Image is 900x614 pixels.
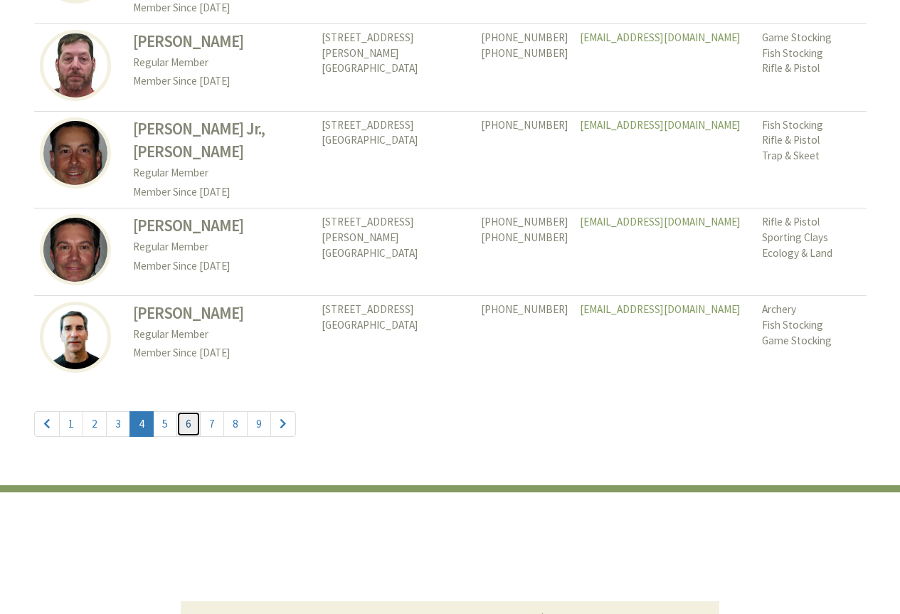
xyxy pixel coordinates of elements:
a: 7 [200,411,224,437]
p: Member Since [DATE] [133,183,310,202]
h3: [PERSON_NAME] [133,302,310,325]
h3: [PERSON_NAME] [133,30,310,53]
td: [STREET_ADDRESS] [GEOGRAPHIC_DATA] [316,111,475,208]
td: [STREET_ADDRESS] [GEOGRAPHIC_DATA] [316,295,475,382]
a: 3 [106,411,130,437]
td: [PHONE_NUMBER] [PHONE_NUMBER] [475,208,574,295]
h3: [PERSON_NAME] [133,214,310,238]
p: Member Since [DATE] [133,257,310,276]
img: Kenneth Kaminsky [40,117,111,189]
td: [STREET_ADDRESS][PERSON_NAME] [GEOGRAPHIC_DATA] [316,208,475,295]
td: Fish Stocking Rifle & Pistol Trap & Skeet [756,111,867,208]
a: 6 [176,411,201,437]
a: [EMAIL_ADDRESS][DOMAIN_NAME] [580,215,741,228]
a: 8 [223,411,248,437]
a: 4 [129,411,154,437]
td: [PHONE_NUMBER] [475,295,574,382]
a: [EMAIL_ADDRESS][DOMAIN_NAME] [580,302,741,316]
td: [PHONE_NUMBER] [475,111,574,208]
p: Member Since [DATE] [133,72,310,91]
a: [EMAIL_ADDRESS][DOMAIN_NAME] [580,118,741,132]
td: Game Stocking Fish Stocking Rifle & Pistol [756,23,867,111]
a: [EMAIL_ADDRESS][DOMAIN_NAME] [580,31,741,44]
h3: [PERSON_NAME] Jr., [PERSON_NAME] [133,117,310,164]
a: 9 [247,411,271,437]
p: Regular Member [133,53,310,73]
img: Nicholas Kanaras [40,302,111,373]
p: Regular Member [133,325,310,344]
img: Mike Kamienski [40,30,111,101]
p: Member Since [DATE] [133,344,310,363]
td: [PHONE_NUMBER] [PHONE_NUMBER] [475,23,574,111]
a: 2 [83,411,107,437]
td: Rifle & Pistol Sporting Clays Ecology & Land [756,208,867,295]
p: Regular Member [133,164,310,183]
td: Archery Fish Stocking Game Stocking [756,295,867,382]
p: Regular Member [133,238,310,257]
a: 1 [59,411,83,437]
a: 5 [153,411,177,437]
img: Gregory Kaminsky [40,214,111,285]
nav: Page Navigation [34,397,867,452]
td: [STREET_ADDRESS][PERSON_NAME] [GEOGRAPHIC_DATA] [316,23,475,111]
